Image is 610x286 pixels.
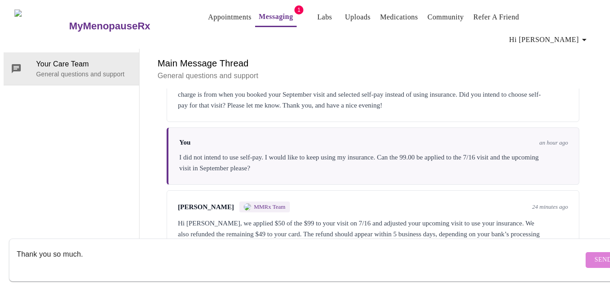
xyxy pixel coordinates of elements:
[310,8,339,26] button: Labs
[205,8,255,26] button: Appointments
[36,59,132,70] span: Your Care Team
[470,8,523,26] button: Refer a Friend
[259,10,293,23] a: Messaging
[294,5,303,14] span: 1
[428,11,464,23] a: Community
[178,203,234,211] span: [PERSON_NAME]
[473,11,519,23] a: Refer a Friend
[179,139,191,146] span: You
[4,52,139,85] div: Your Care TeamGeneral questions and support
[341,8,374,26] button: Uploads
[68,10,186,42] a: MyMenopauseRx
[317,11,332,23] a: Labs
[244,203,251,211] img: MMRX
[255,8,297,27] button: Messaging
[506,31,593,49] button: Hi [PERSON_NAME]
[539,139,568,146] span: an hour ago
[17,245,583,274] textarea: Send a message about your appointment
[178,78,568,111] div: Hi [PERSON_NAME], You have a balance of $50 from your 7/16 visit, which your insurance identified...
[254,203,285,211] span: MMRx Team
[69,20,150,32] h3: MyMenopauseRx
[208,11,251,23] a: Appointments
[532,203,568,211] span: 24 minutes ago
[377,8,422,26] button: Medications
[158,70,588,81] p: General questions and support
[380,11,418,23] a: Medications
[158,56,588,70] h6: Main Message Thread
[14,9,68,43] img: MyMenopauseRx Logo
[36,70,132,79] p: General questions and support
[424,8,468,26] button: Community
[509,33,590,46] span: Hi [PERSON_NAME]
[178,218,568,250] div: Hi [PERSON_NAME], we applied $50 of the $99 to your visit on 7/16 and adjusted your upcoming visi...
[345,11,371,23] a: Uploads
[179,152,568,173] div: I did not intend to use self-pay. I would like to keep using my insurance. Can the 99.00 be appli...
